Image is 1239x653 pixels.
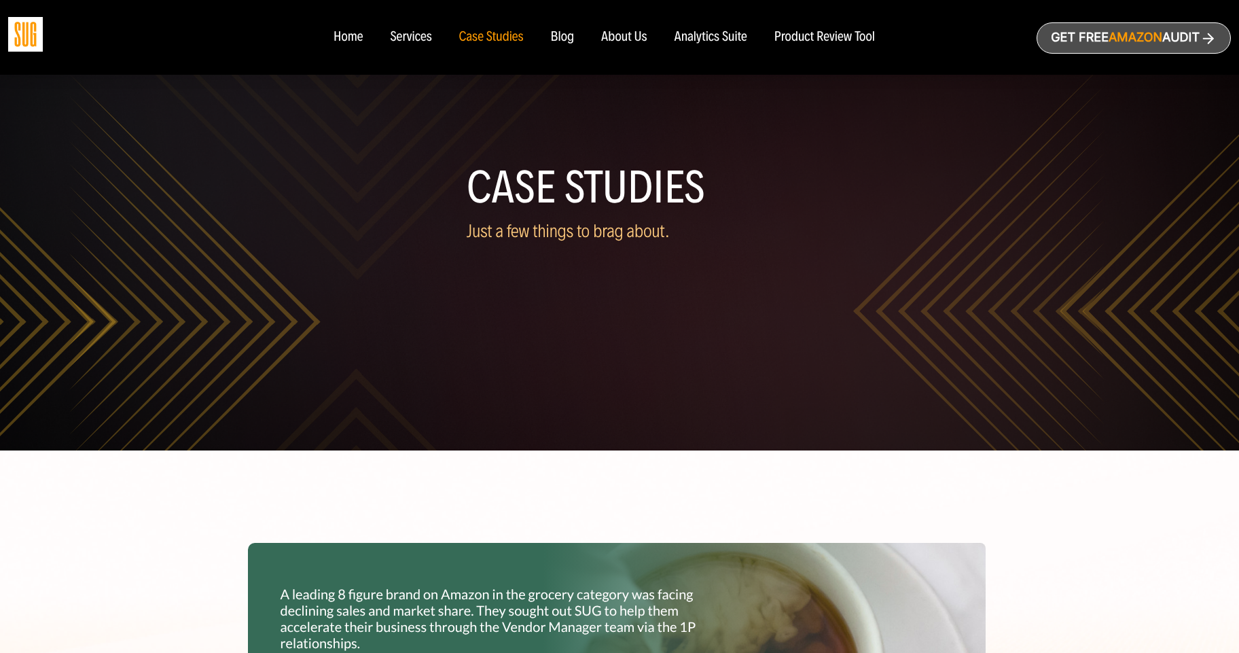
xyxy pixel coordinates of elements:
a: About Us [601,30,647,45]
img: Sug [8,17,43,52]
a: Home [334,30,363,45]
a: Analytics Suite [675,30,747,45]
a: Case Studies [459,30,524,45]
a: Get freeAmazonAudit [1037,22,1231,54]
h1: Case Studies [467,167,772,208]
a: Services [390,30,431,45]
a: Blog [551,30,575,45]
span: Just a few things to brag about. [467,220,670,242]
span: Amazon [1109,31,1162,45]
a: Product Review Tool [774,30,875,45]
